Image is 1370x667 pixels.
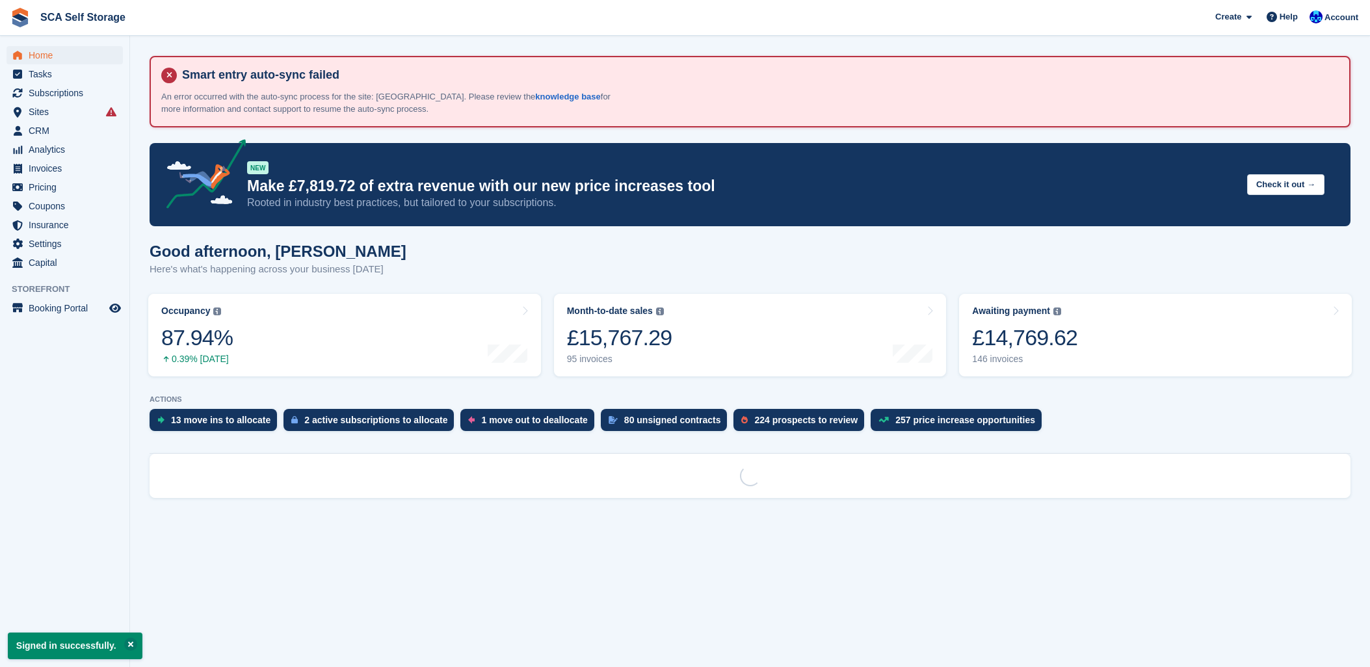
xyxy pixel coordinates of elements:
[1310,10,1323,23] img: Kelly Neesham
[155,139,246,213] img: price-adjustments-announcement-icon-8257ccfd72463d97f412b2fc003d46551f7dbcb40ab6d574587a9cd5c0d94...
[29,140,107,159] span: Analytics
[871,409,1048,438] a: 257 price increase opportunities
[247,196,1237,210] p: Rooted in industry best practices, but tailored to your subscriptions.
[107,300,123,316] a: Preview store
[7,103,123,121] a: menu
[29,254,107,272] span: Capital
[754,415,858,425] div: 224 prospects to review
[7,84,123,102] a: menu
[161,354,233,365] div: 0.39% [DATE]
[468,416,475,424] img: move_outs_to_deallocate_icon-f764333ba52eb49d3ac5e1228854f67142a1ed5810a6f6cc68b1a99e826820c5.svg
[1053,307,1061,315] img: icon-info-grey-7440780725fd019a000dd9b08b2336e03edf1995a4989e88bcd33f0948082b44.svg
[7,235,123,253] a: menu
[1324,11,1358,24] span: Account
[161,90,616,116] p: An error occurred with the auto-sync process for the site: [GEOGRAPHIC_DATA]. Please review the f...
[1247,174,1324,196] button: Check it out →
[161,324,233,351] div: 87.94%
[29,235,107,253] span: Settings
[29,65,107,83] span: Tasks
[157,416,165,424] img: move_ins_to_allocate_icon-fdf77a2bb77ea45bf5b3d319d69a93e2d87916cf1d5bf7949dd705db3b84f3ca.svg
[554,294,947,376] a: Month-to-date sales £15,767.29 95 invoices
[7,122,123,140] a: menu
[7,140,123,159] a: menu
[972,306,1050,317] div: Awaiting payment
[29,103,107,121] span: Sites
[247,177,1237,196] p: Make £7,819.72 of extra revenue with our new price increases tool
[7,65,123,83] a: menu
[171,415,270,425] div: 13 move ins to allocate
[35,7,131,28] a: SCA Self Storage
[481,415,587,425] div: 1 move out to deallocate
[283,409,460,438] a: 2 active subscriptions to allocate
[291,415,298,424] img: active_subscription_to_allocate_icon-d502201f5373d7db506a760aba3b589e785aa758c864c3986d89f69b8ff3...
[148,294,541,376] a: Occupancy 87.94% 0.39% [DATE]
[895,415,1035,425] div: 257 price increase opportunities
[10,8,30,27] img: stora-icon-8386f47178a22dfd0bd8f6a31ec36ba5ce8667c1dd55bd0f319d3a0aa187defe.svg
[972,324,1077,351] div: £14,769.62
[7,159,123,177] a: menu
[959,294,1352,376] a: Awaiting payment £14,769.62 146 invoices
[29,299,107,317] span: Booking Portal
[29,197,107,215] span: Coupons
[7,197,123,215] a: menu
[29,159,107,177] span: Invoices
[150,242,406,260] h1: Good afternoon, [PERSON_NAME]
[460,409,600,438] a: 1 move out to deallocate
[1215,10,1241,23] span: Create
[106,107,116,117] i: Smart entry sync failures have occurred
[7,178,123,196] a: menu
[741,416,748,424] img: prospect-51fa495bee0391a8d652442698ab0144808aea92771e9ea1ae160a38d050c398.svg
[304,415,447,425] div: 2 active subscriptions to allocate
[601,409,734,438] a: 80 unsigned contracts
[535,92,600,101] a: knowledge base
[624,415,721,425] div: 80 unsigned contracts
[878,417,889,423] img: price_increase_opportunities-93ffe204e8149a01c8c9dc8f82e8f89637d9d84a8eef4429ea346261dce0b2c0.svg
[656,307,664,315] img: icon-info-grey-7440780725fd019a000dd9b08b2336e03edf1995a4989e88bcd33f0948082b44.svg
[8,633,142,659] p: Signed in successfully.
[150,409,283,438] a: 13 move ins to allocate
[7,46,123,64] a: menu
[177,68,1339,83] h4: Smart entry auto-sync failed
[161,306,210,317] div: Occupancy
[733,409,871,438] a: 224 prospects to review
[972,354,1077,365] div: 146 invoices
[29,46,107,64] span: Home
[29,178,107,196] span: Pricing
[7,216,123,234] a: menu
[609,416,618,424] img: contract_signature_icon-13c848040528278c33f63329250d36e43548de30e8caae1d1a13099fd9432cc5.svg
[29,122,107,140] span: CRM
[150,395,1350,404] p: ACTIONS
[7,299,123,317] a: menu
[1280,10,1298,23] span: Help
[12,283,129,296] span: Storefront
[567,306,653,317] div: Month-to-date sales
[567,324,672,351] div: £15,767.29
[29,216,107,234] span: Insurance
[567,354,672,365] div: 95 invoices
[213,307,221,315] img: icon-info-grey-7440780725fd019a000dd9b08b2336e03edf1995a4989e88bcd33f0948082b44.svg
[150,262,406,277] p: Here's what's happening across your business [DATE]
[29,84,107,102] span: Subscriptions
[247,161,269,174] div: NEW
[7,254,123,272] a: menu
